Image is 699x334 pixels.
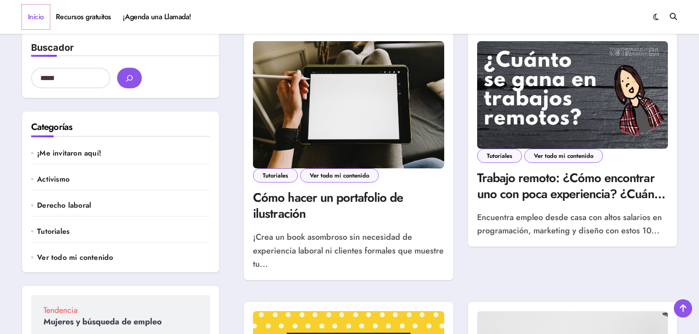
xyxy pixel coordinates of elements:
a: Ver todo mi contenido [300,168,379,183]
label: Buscador [31,42,74,53]
a: Derecho laboral [37,200,210,210]
p: ¡Crea un book asombroso sin necesidad de experiencia laboral ni clientes formales que muestre tu... [253,231,444,271]
p: Encuentra empleo desde casa con altos salarios en programación, marketing y diseño con estos 10... [477,211,668,238]
span: Tendencia [43,306,198,314]
a: Tutoriales [37,226,210,237]
a: Tutoriales [253,168,298,183]
a: Trabajo remoto: ¿Cómo encontrar uno con poca experiencia? ¿Cuánto ganaría? [477,169,664,219]
a: Recursos gratuitos [50,5,117,29]
h2: Categorías [31,121,210,134]
a: Tutoriales [477,149,522,163]
a: Activismo [37,174,210,184]
a: Mujeres y búsqueda de empleo [43,316,162,328]
a: Ver todo mi contenido [37,253,210,263]
a: ¡Agenda una Llamada! [117,5,197,29]
button: buscar [117,68,142,88]
a: ¡Me invitaron aquí! [37,148,210,158]
a: Inicio [22,5,50,29]
a: Cómo hacer un portafolio de ilustración [253,189,403,222]
a: Ver todo mi contenido [524,149,603,163]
